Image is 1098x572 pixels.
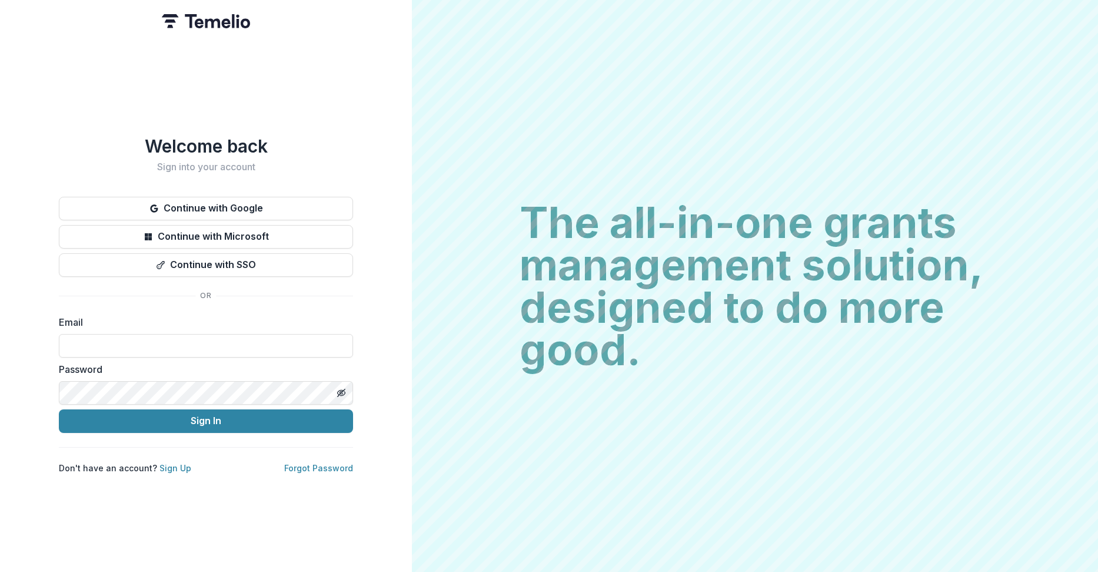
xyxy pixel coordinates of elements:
h1: Welcome back [59,135,353,157]
label: Password [59,362,346,376]
a: Sign Up [159,463,191,473]
button: Continue with Microsoft [59,225,353,249]
h2: Sign into your account [59,161,353,173]
img: Temelio [162,14,250,28]
label: Email [59,315,346,329]
button: Sign In [59,409,353,433]
button: Toggle password visibility [332,383,351,402]
button: Continue with SSO [59,253,353,277]
a: Forgot Password [284,463,353,473]
p: Don't have an account? [59,462,191,474]
button: Continue with Google [59,197,353,220]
